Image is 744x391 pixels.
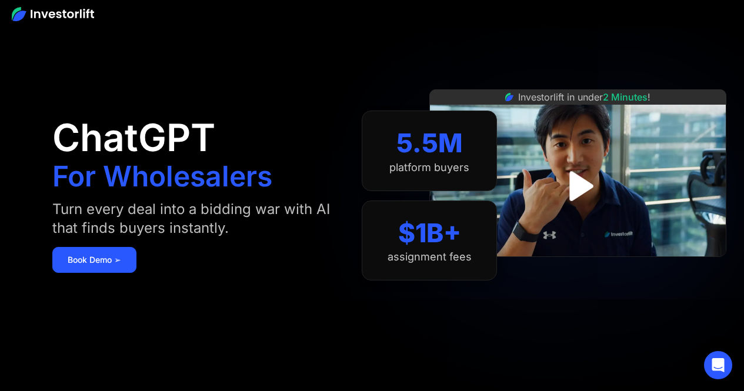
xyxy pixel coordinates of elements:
[388,250,472,263] div: assignment fees
[52,162,272,191] h1: For Wholesalers
[52,119,215,156] h1: ChatGPT
[603,91,648,103] span: 2 Minutes
[52,247,136,273] a: Book Demo ➢
[552,160,604,212] a: open lightbox
[396,128,463,159] div: 5.5M
[398,218,461,249] div: $1B+
[704,351,732,379] div: Open Intercom Messenger
[518,90,650,104] div: Investorlift in under !
[52,200,339,238] div: Turn every deal into a bidding war with AI that finds buyers instantly.
[490,263,666,277] iframe: Customer reviews powered by Trustpilot
[389,161,469,174] div: platform buyers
